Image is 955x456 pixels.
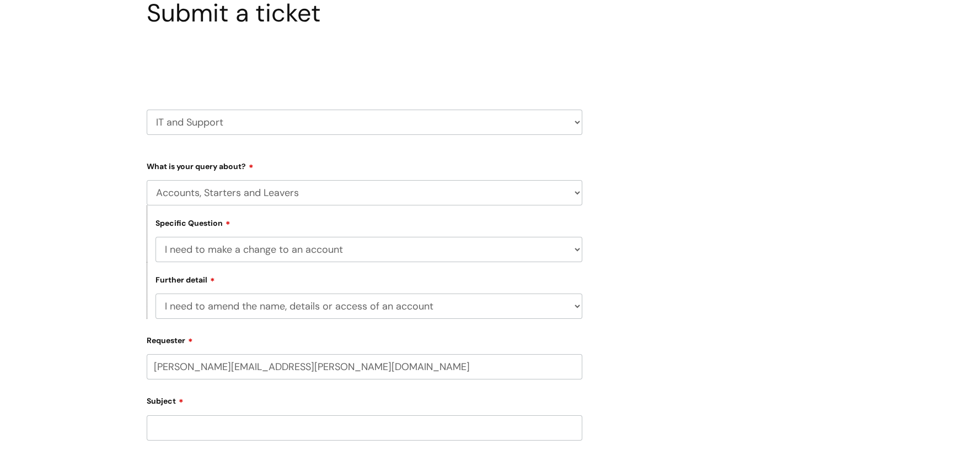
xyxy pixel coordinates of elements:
label: Further detail [155,274,215,285]
label: What is your query about? [147,158,582,171]
label: Requester [147,332,582,345]
h2: Select issue type [147,53,582,74]
input: Email [147,354,582,379]
label: Subject [147,393,582,406]
label: Specific Question [155,217,230,228]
